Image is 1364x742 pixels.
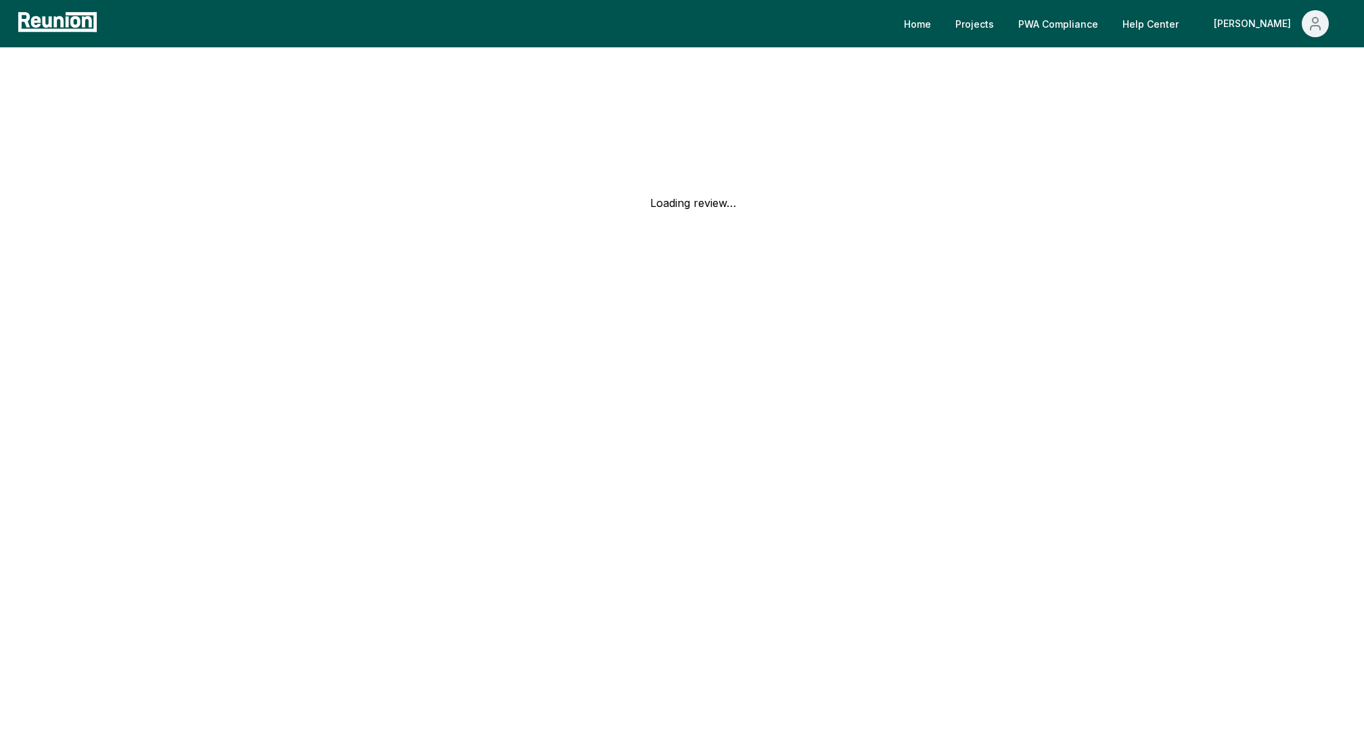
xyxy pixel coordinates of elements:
a: PWA Compliance [1007,10,1109,37]
a: Home [893,10,942,37]
a: Projects [945,10,1005,37]
div: [PERSON_NAME] [1214,10,1296,37]
span: Loading review… [650,195,736,211]
a: Help Center [1112,10,1189,37]
nav: Main [893,10,1350,37]
button: [PERSON_NAME] [1203,10,1340,37]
